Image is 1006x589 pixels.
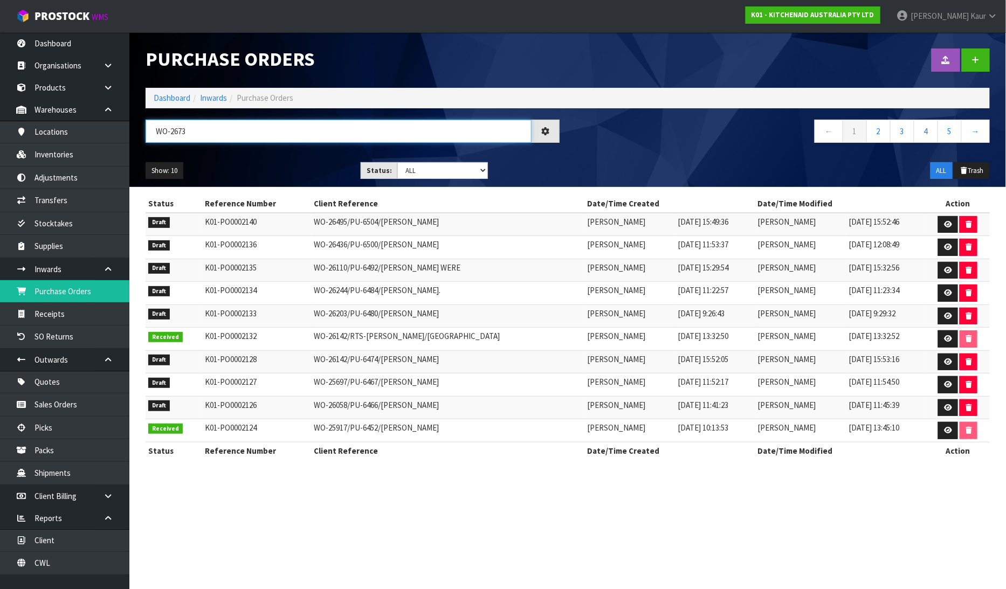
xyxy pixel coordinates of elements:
span: [PERSON_NAME] [758,285,816,295]
span: [PERSON_NAME] [587,377,645,387]
img: cube-alt.png [16,9,30,23]
h1: Purchase Orders [146,48,560,70]
td: WO-26436/PU-6500/[PERSON_NAME] [311,236,584,259]
span: [DATE] 11:23:34 [849,285,899,295]
td: K01-PO0002135 [202,259,312,282]
td: WO-25697/PU-6467/[PERSON_NAME] [311,373,584,397]
span: [DATE] 11:53:37 [678,239,728,250]
td: WO-25917/PU-6452/[PERSON_NAME] [311,419,584,442]
button: ALL [931,162,953,179]
a: Dashboard [154,93,190,103]
span: Draft [148,400,170,411]
button: Show: 10 [146,162,183,179]
span: [PERSON_NAME] [758,400,816,410]
span: [PERSON_NAME] [587,239,645,250]
button: Trash [954,162,990,179]
span: [PERSON_NAME] [587,400,645,410]
span: [DATE] 10:13:53 [678,422,728,433]
td: WO-26142/RTS-[PERSON_NAME]/[GEOGRAPHIC_DATA] [311,328,584,351]
td: WO-26142/PU-6474/[PERSON_NAME] [311,350,584,373]
a: 2 [866,120,891,143]
th: Status [146,195,202,212]
a: 1 [843,120,867,143]
a: → [961,120,990,143]
span: [PERSON_NAME] [758,262,816,273]
span: [PERSON_NAME] [911,11,969,21]
th: Reference Number [202,195,312,212]
span: [DATE] 11:41:23 [678,400,728,410]
span: [DATE] 13:32:52 [849,331,899,341]
span: [PERSON_NAME] [587,285,645,295]
td: K01-PO0002140 [202,213,312,236]
td: K01-PO0002134 [202,282,312,305]
a: 4 [914,120,938,143]
span: [DATE] 15:49:36 [678,217,728,227]
td: K01-PO0002132 [202,328,312,351]
span: ProStock [35,9,89,23]
span: [DATE] 15:52:46 [849,217,899,227]
span: [DATE] 15:52:05 [678,354,728,364]
td: WO-26203/PU-6480/[PERSON_NAME] [311,304,584,328]
span: Draft [148,263,170,274]
td: K01-PO0002127 [202,373,312,397]
span: Draft [148,286,170,297]
span: [DATE] 15:32:56 [849,262,899,273]
td: K01-PO0002136 [202,236,312,259]
span: [PERSON_NAME] [758,239,816,250]
td: K01-PO0002126 [202,396,312,419]
span: [PERSON_NAME] [758,354,816,364]
span: [DATE] 9:26:43 [678,308,725,318]
span: [PERSON_NAME] [758,422,816,433]
td: K01-PO0002124 [202,419,312,442]
span: [PERSON_NAME] [587,262,645,273]
span: [DATE] 13:32:50 [678,331,728,341]
span: [DATE] 11:54:50 [849,377,899,387]
span: [DATE] 15:53:16 [849,354,899,364]
th: Date/Time Created [584,442,755,459]
span: [DATE] 9:29:32 [849,308,895,318]
span: Purchase Orders [237,93,293,103]
th: Client Reference [311,442,584,459]
a: 3 [890,120,914,143]
th: Client Reference [311,195,584,212]
a: 5 [938,120,962,143]
span: Draft [148,378,170,389]
span: [PERSON_NAME] [758,217,816,227]
a: Inwards [200,93,227,103]
input: Search purchase orders [146,120,532,143]
td: K01-PO0002128 [202,350,312,373]
span: Received [148,332,183,343]
th: Date/Time Created [584,195,755,212]
th: Action [926,195,990,212]
span: [PERSON_NAME] [587,217,645,227]
span: Draft [148,309,170,320]
a: ← [815,120,843,143]
td: WO-26244/PU-6484/[PERSON_NAME]. [311,282,584,305]
span: [PERSON_NAME] [587,422,645,433]
span: Received [148,424,183,434]
th: Action [926,442,990,459]
nav: Page navigation [576,120,990,146]
span: Draft [148,355,170,365]
th: Status [146,442,202,459]
th: Reference Number [202,442,312,459]
span: [DATE] 11:22:57 [678,285,728,295]
span: Draft [148,217,170,228]
td: WO-26110/PU-6492/[PERSON_NAME] WERE [311,259,584,282]
a: K01 - KITCHENAID AUSTRALIA PTY LTD [746,6,880,24]
span: Draft [148,240,170,251]
th: Date/Time Modified [755,195,926,212]
td: K01-PO0002133 [202,304,312,328]
span: [PERSON_NAME] [758,331,816,341]
span: [DATE] 15:29:54 [678,262,728,273]
th: Date/Time Modified [755,442,926,459]
span: [PERSON_NAME] [758,308,816,318]
span: [PERSON_NAME] [758,377,816,387]
strong: Status: [367,166,392,175]
span: [PERSON_NAME] [587,308,645,318]
span: [DATE] 12:08:49 [849,239,899,250]
span: [DATE] 11:52:17 [678,377,728,387]
td: WO-26495/PU-6504/[PERSON_NAME] [311,213,584,236]
small: WMS [92,12,108,22]
span: [DATE] 13:45:10 [849,422,899,433]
